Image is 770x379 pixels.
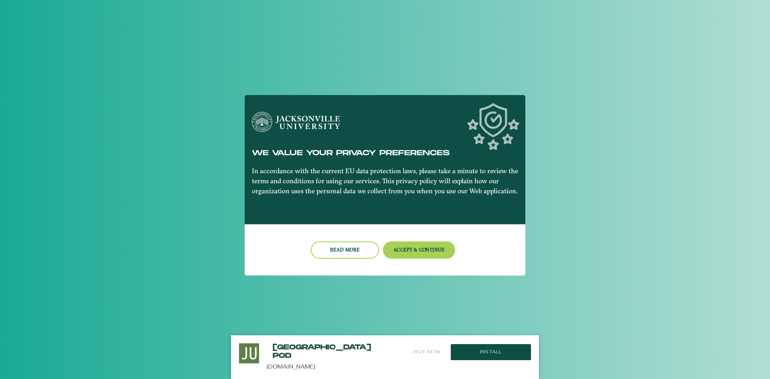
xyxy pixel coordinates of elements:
[252,112,340,132] img: Jacksonville University logo
[267,363,315,370] a: [DOMAIN_NAME]
[413,343,441,361] button: Not Now
[252,166,519,196] p: In accordance with the current EU data protection laws, please take a minute to review the terms ...
[273,343,357,360] h2: [GEOGRAPHIC_DATA] POD
[311,241,379,259] button: Read more
[383,241,456,259] button: Accept & Continue
[451,344,531,360] button: Install
[239,343,259,363] img: Install this Application?
[252,149,519,158] h5: We value your privacy preferences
